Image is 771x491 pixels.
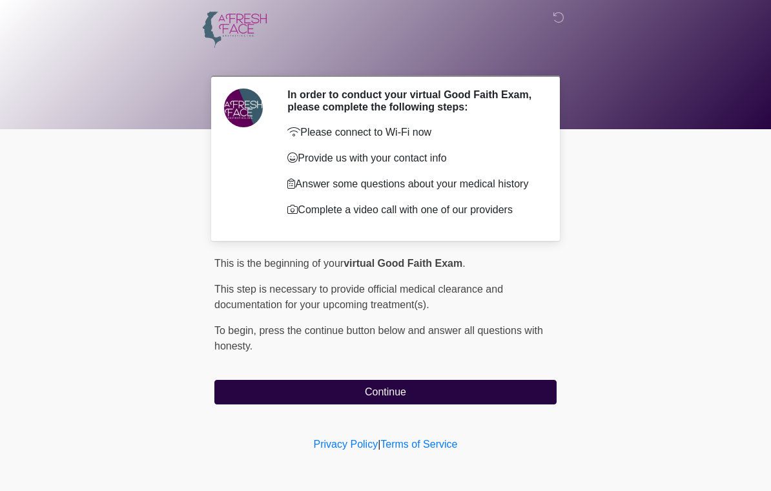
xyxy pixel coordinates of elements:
img: Agent Avatar [224,89,263,127]
a: Privacy Policy [314,439,378,450]
span: To begin, [214,325,259,336]
a: Terms of Service [380,439,457,450]
button: Continue [214,380,557,404]
span: This is the beginning of your [214,258,344,269]
p: Please connect to Wi-Fi now [287,125,537,140]
span: . [462,258,465,269]
img: A Fresh Face Aesthetics Inc Logo [201,10,267,49]
p: Complete a video call with one of our providers [287,202,537,218]
p: Provide us with your contact info [287,151,537,166]
a: | [378,439,380,450]
span: This step is necessary to provide official medical clearance and documentation for your upcoming ... [214,284,503,310]
h2: In order to conduct your virtual Good Faith Exam, please complete the following steps: [287,89,537,113]
strong: virtual Good Faith Exam [344,258,462,269]
p: Answer some questions about your medical history [287,176,537,192]
span: press the continue button below and answer all questions with honesty. [214,325,543,351]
